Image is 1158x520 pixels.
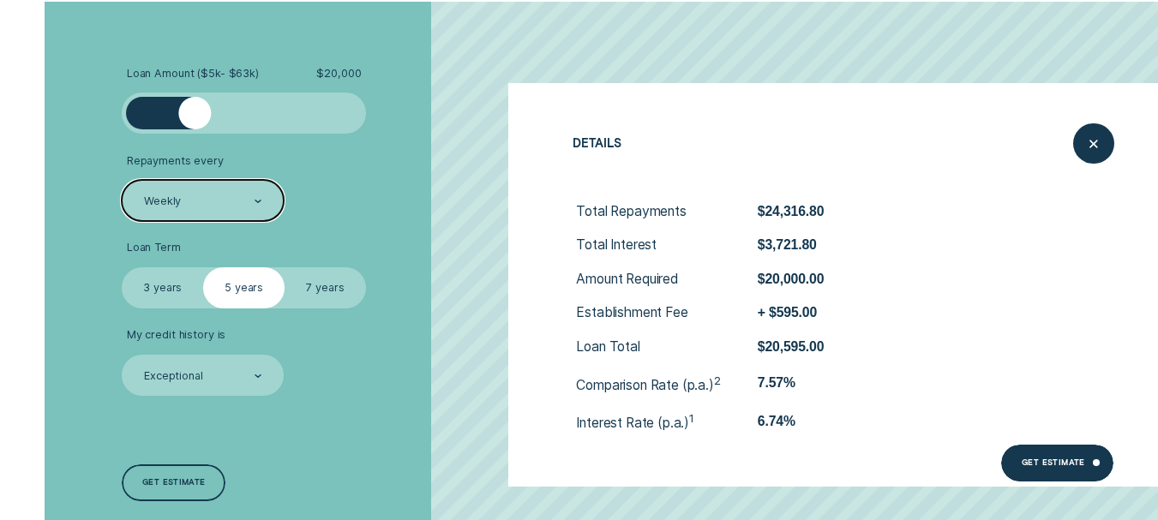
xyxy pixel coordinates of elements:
[127,67,259,81] span: Loan Amount ( $5k - $63k )
[285,267,366,308] label: 7 years
[1001,445,1113,481] a: Get Estimate
[316,67,361,81] span: $ 20,000
[127,328,225,342] span: My credit history is
[203,267,285,308] label: 5 years
[144,194,181,208] div: Weekly
[926,351,1039,416] button: See details
[977,364,1035,391] span: See details
[122,464,225,501] a: Get estimate
[1073,123,1113,164] button: Close loan details
[127,154,224,168] span: Repayments every
[127,241,181,254] span: Loan Term
[122,267,203,308] label: 3 years
[144,369,203,383] div: Exceptional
